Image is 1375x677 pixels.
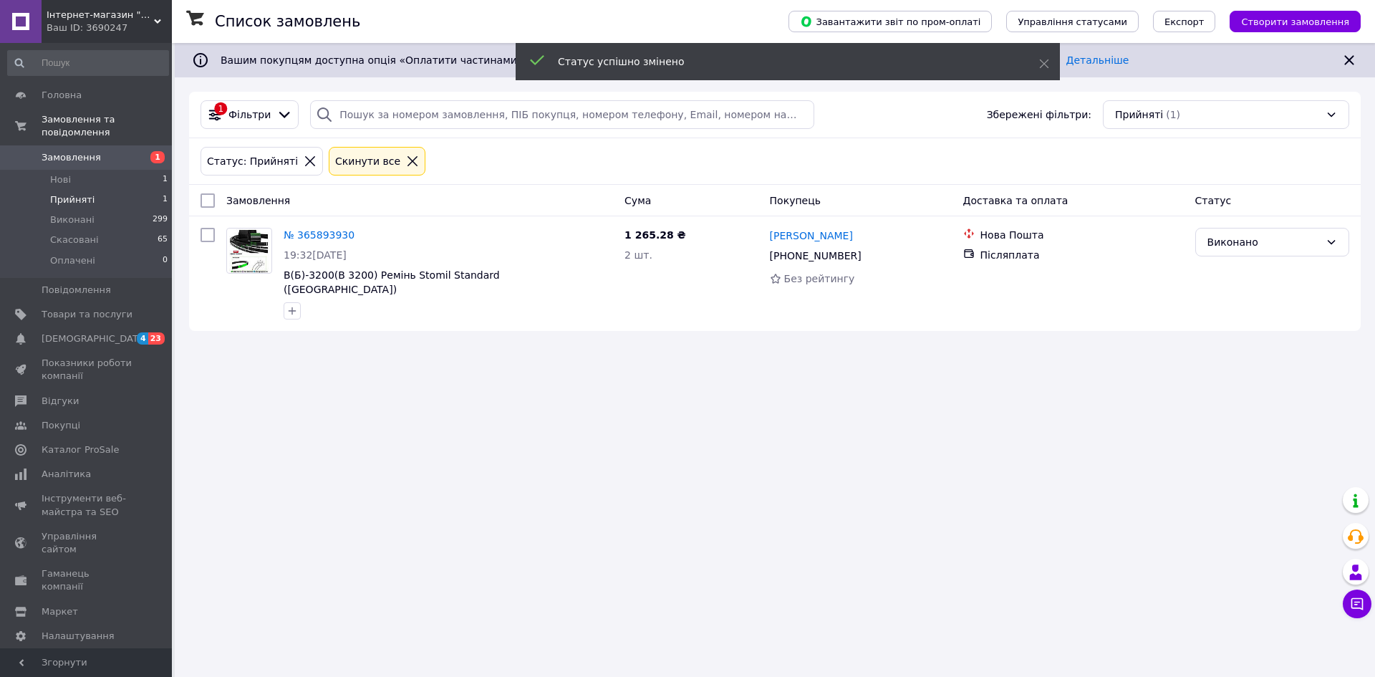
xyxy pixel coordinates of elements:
[158,234,168,246] span: 65
[1195,195,1232,206] span: Статус
[980,248,1184,262] div: Післяплата
[332,153,403,169] div: Cкинути все
[980,228,1184,242] div: Нова Пошта
[42,89,82,102] span: Головна
[1066,54,1129,66] a: Детальніше
[624,195,651,206] span: Cума
[50,173,71,186] span: Нові
[42,630,115,643] span: Налаштування
[163,193,168,206] span: 1
[1215,15,1361,27] a: Створити замовлення
[42,468,91,481] span: Аналітика
[42,151,101,164] span: Замовлення
[42,395,79,408] span: Відгуки
[987,107,1091,122] span: Збережені фільтри:
[310,100,814,129] input: Пошук за номером замовлення, ПІБ покупця, номером телефону, Email, номером накладної
[963,195,1068,206] span: Доставка та оплата
[42,567,132,593] span: Гаманець компанії
[42,113,172,139] span: Замовлення та повідомлення
[624,229,686,241] span: 1 265.28 ₴
[228,107,271,122] span: Фільтри
[153,213,168,226] span: 299
[1018,16,1127,27] span: Управління статусами
[221,54,1129,66] span: Вашим покупцям доступна опція «Оплатити частинами від Rozetka» на 2 платежі. Отримуйте нові замов...
[788,11,992,32] button: Завантажити звіт по пром-оплаті
[42,419,80,432] span: Покупці
[284,229,354,241] a: № 365893930
[1166,109,1180,120] span: (1)
[1164,16,1205,27] span: Експорт
[1230,11,1361,32] button: Створити замовлення
[42,308,132,321] span: Товари та послуги
[558,54,1003,69] div: Статус успішно змінено
[767,246,864,266] div: [PHONE_NUMBER]
[7,50,169,76] input: Пошук
[47,21,172,34] div: Ваш ID: 3690247
[284,249,347,261] span: 19:32[DATE]
[42,284,111,297] span: Повідомлення
[770,229,853,243] a: [PERSON_NAME]
[1241,16,1349,27] span: Створити замовлення
[42,332,148,345] span: [DEMOGRAPHIC_DATA]
[42,357,132,383] span: Показники роботи компанії
[215,13,360,30] h1: Список замовлень
[284,269,500,295] a: В(Б)-3200(B 3200) Ремінь Stomil Standard ([GEOGRAPHIC_DATA])
[204,153,301,169] div: Статус: Прийняті
[42,605,78,618] span: Маркет
[1343,590,1371,618] button: Чат з покупцем
[42,530,132,556] span: Управління сайтом
[163,173,168,186] span: 1
[47,9,154,21] span: Інтернет-магазин "ЕМП-Агро" Елементи Механічних Передач
[42,443,119,456] span: Каталог ProSale
[1207,234,1320,250] div: Виконано
[226,195,290,206] span: Замовлення
[1153,11,1216,32] button: Експорт
[1006,11,1139,32] button: Управління статусами
[1115,107,1163,122] span: Прийняті
[770,195,821,206] span: Покупець
[784,273,855,284] span: Без рейтингу
[800,15,980,28] span: Завантажити звіт по пром-оплаті
[624,249,652,261] span: 2 шт.
[50,193,95,206] span: Прийняті
[150,151,165,163] span: 1
[137,332,148,345] span: 4
[42,492,132,518] span: Інструменти веб-майстра та SEO
[229,229,269,273] img: Фото товару
[50,254,95,267] span: Оплачені
[148,332,165,345] span: 23
[226,228,272,274] a: Фото товару
[50,213,95,226] span: Виконані
[163,254,168,267] span: 0
[50,234,99,246] span: Скасовані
